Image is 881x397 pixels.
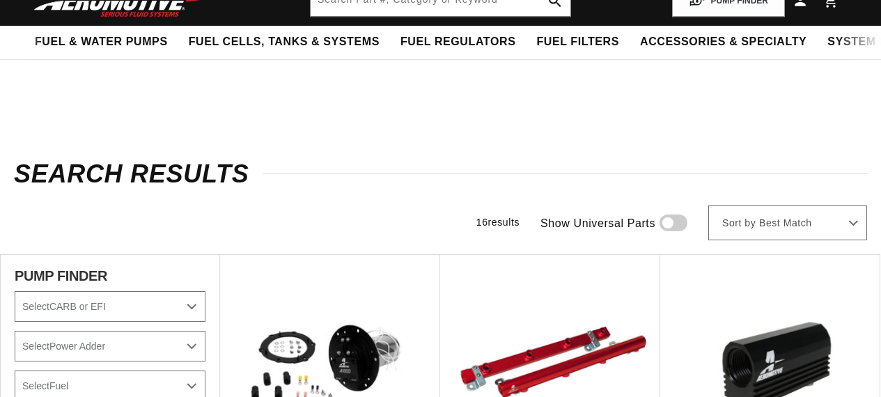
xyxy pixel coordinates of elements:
span: Fuel & Water Pumps [35,35,168,49]
span: Fuel Filters [536,35,619,49]
summary: Accessories & Specialty [630,26,817,59]
h2: Search Results [14,163,867,185]
span: Fuel Regulators [400,35,515,49]
summary: Fuel Filters [526,26,630,59]
span: Accessories & Specialty [640,35,806,49]
span: 16 results [476,217,520,228]
span: PUMP FINDER [15,269,107,283]
select: CARB or EFI [15,291,205,322]
summary: Fuel Cells, Tanks & Systems [178,26,390,59]
select: Power Adder [15,331,205,361]
summary: Fuel & Water Pumps [24,26,178,59]
span: Show Universal Parts [540,215,655,233]
select: Sort by [708,205,867,240]
span: Sort by [722,217,756,231]
span: Fuel Cells, Tanks & Systems [189,35,380,49]
summary: Fuel Regulators [390,26,526,59]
